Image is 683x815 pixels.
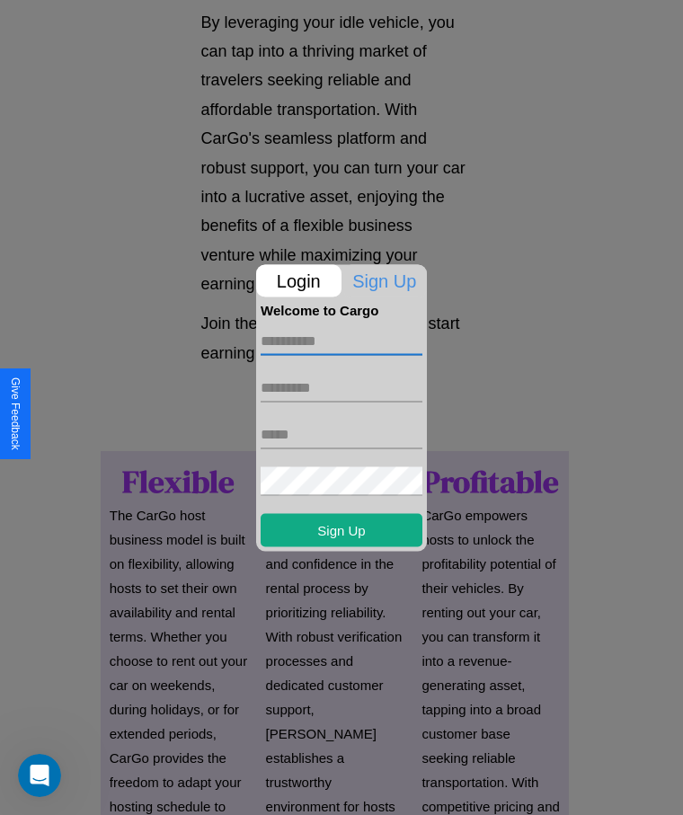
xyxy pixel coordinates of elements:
h4: Welcome to Cargo [261,302,422,317]
button: Sign Up [261,513,422,546]
iframe: Intercom live chat [18,754,61,797]
div: Give Feedback [9,377,22,450]
p: Login [256,264,341,297]
p: Sign Up [342,264,428,297]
